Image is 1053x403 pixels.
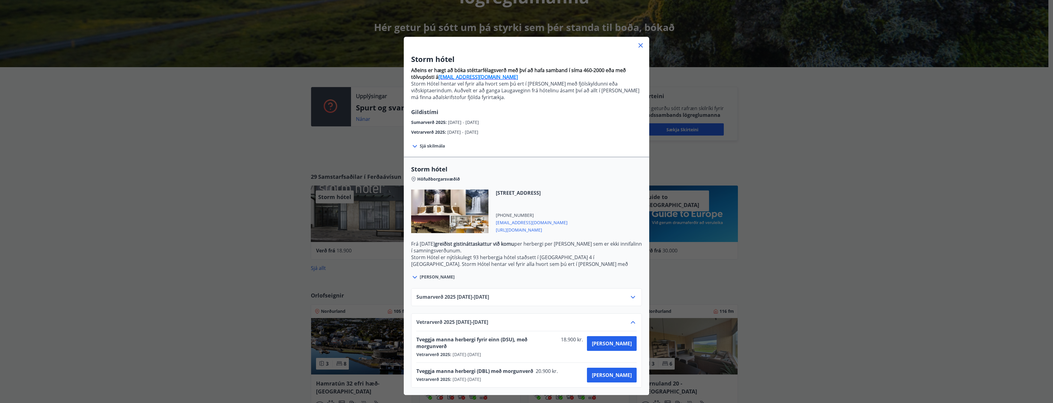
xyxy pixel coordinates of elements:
span: Sumarverð 2025 : [411,119,448,125]
span: Vetrarverð 2025 : [411,129,447,135]
p: Storm Hótel hentar vel fyrir alla hvort sem þú ert í [PERSON_NAME] með fjölskyldunni eða viðskipt... [411,80,642,101]
span: [DATE] - [DATE] [448,119,479,125]
a: [EMAIL_ADDRESS][DOMAIN_NAME] [438,74,518,80]
span: 20.900 kr. [533,368,559,374]
span: [URL][DOMAIN_NAME] [496,226,568,233]
strong: Aðeins er hægt að bóka stéttarfélagsverð með því að hafa samband í síma 460-2000 eða með tölvupós... [411,67,626,80]
p: Frá [DATE] per herbergi per [PERSON_NAME] sem er ekki innifalinn í samningsverðunum. [411,240,642,254]
span: Vetrarverð 2025 [DATE] - [DATE] [416,319,488,326]
span: [PERSON_NAME] [420,274,455,280]
p: Storm Hótel er nýtískulegt 93 herbergja hótel staðsett í [GEOGRAPHIC_DATA] 4 í [GEOGRAPHIC_DATA].... [411,254,642,281]
span: Storm hótel [411,165,642,174]
button: [PERSON_NAME] [587,368,637,382]
span: [STREET_ADDRESS] [496,190,568,196]
span: Vetrarverð 2025 : [416,376,451,382]
span: [PERSON_NAME] [592,340,632,347]
span: Vetrarverð 2025 : [416,351,451,358]
span: [DATE] - [DATE] [447,129,478,135]
span: [DATE] - [DATE] [451,351,481,358]
span: Höfuðborgarsvæðið [417,176,460,182]
span: Gildistími [411,108,438,116]
span: 18.900 kr. [558,336,584,350]
span: Tveggja manna herbergi (DBL) með morgunverð [416,368,533,374]
span: Sjá skilmála [420,143,445,149]
h3: Storm hótel [411,54,642,64]
button: [PERSON_NAME] [587,336,637,351]
span: [EMAIL_ADDRESS][DOMAIN_NAME] [496,218,568,226]
span: Sumarverð 2025 [DATE] - [DATE] [416,294,489,301]
strong: greiðist gistináttaskattur við komu [435,240,514,247]
span: Tveggja manna herbergi fyrir einn (DSU), með morgunverð [416,336,558,350]
span: [PERSON_NAME] [592,372,632,378]
span: [PHONE_NUMBER] [496,212,568,218]
span: [DATE] - [DATE] [451,376,481,382]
